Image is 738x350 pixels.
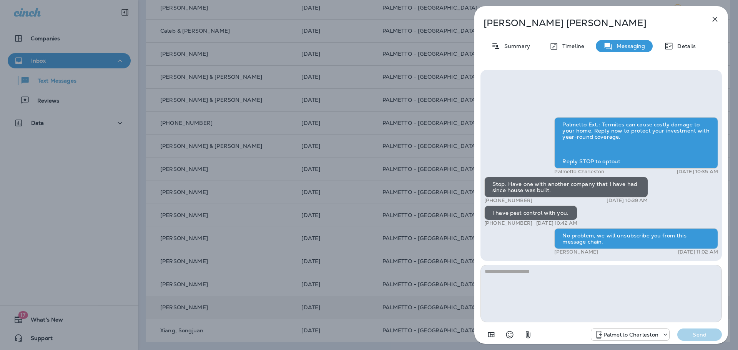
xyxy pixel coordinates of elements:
[558,43,584,49] p: Timeline
[536,220,577,226] p: [DATE] 10:42 AM
[554,228,718,249] div: No problem, we will unsubscribe you from this message chain.
[591,330,670,339] div: +1 (843) 277-8322
[554,169,604,175] p: Palmetto Charleston
[484,197,532,204] p: [PHONE_NUMBER]
[677,169,718,175] p: [DATE] 10:35 AM
[603,332,659,338] p: Palmetto Charleston
[673,43,696,49] p: Details
[484,220,532,226] p: [PHONE_NUMBER]
[484,177,648,197] div: Stop. Have one with another company that I have had since house was built.
[554,117,718,169] div: Palmetto Ext.: Termites can cause costly damage to your home. Reply now to protect your investmen...
[500,43,530,49] p: Summary
[613,43,645,49] p: Messaging
[607,197,648,204] p: [DATE] 10:39 AM
[484,327,499,342] button: Add in a premade template
[484,18,693,28] p: [PERSON_NAME] [PERSON_NAME]
[484,206,577,220] div: I have pest control with you.
[502,327,517,342] button: Select an emoji
[678,249,718,255] p: [DATE] 11:02 AM
[554,249,598,255] p: [PERSON_NAME]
